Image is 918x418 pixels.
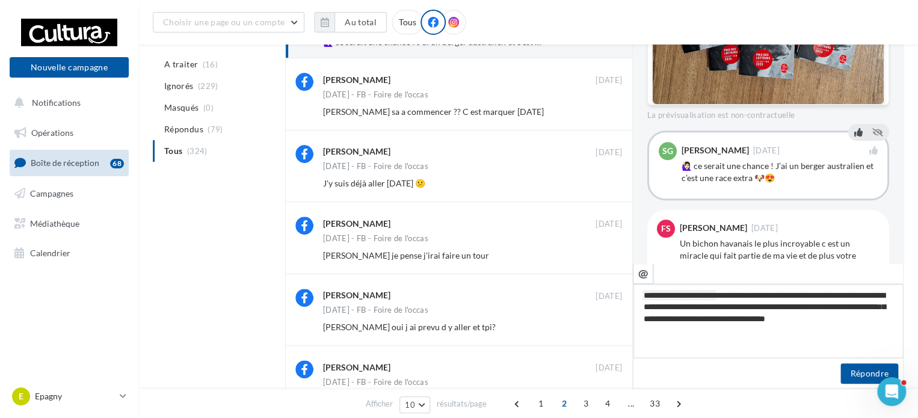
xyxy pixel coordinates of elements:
div: Tous [392,10,424,35]
span: [DATE] [596,291,622,302]
span: [PERSON_NAME] sa a commencer ?? C est marquer [DATE] [323,106,544,117]
span: E [19,390,23,402]
a: Calendrier [7,241,131,266]
span: 2 [555,394,574,413]
div: [PERSON_NAME] [323,289,390,301]
div: [PERSON_NAME] [680,224,747,232]
span: 1 [531,394,550,413]
span: Opérations [31,128,73,138]
div: [DATE] - FB - Foire de l'occas [323,378,428,386]
span: Campagnes [30,188,73,198]
span: Afficher [366,398,393,410]
span: 3 [576,394,596,413]
div: Un bichon havanais le plus incroyable c est un miracle qui fait partie de ma vie et de plus votre... [680,238,879,298]
span: (229) [198,81,218,91]
span: [DATE] [753,147,780,155]
button: Notifications [7,90,126,115]
span: [DATE] [751,224,778,232]
span: SG [662,145,673,157]
div: [PERSON_NAME] [682,146,749,155]
span: résultats/page [437,398,487,410]
span: [DATE] [596,75,622,86]
span: [DATE] [596,363,622,373]
div: [PERSON_NAME] [323,146,390,158]
button: Choisir une page ou un compte [153,12,304,32]
span: (0) [203,103,214,112]
button: Au total [314,12,387,32]
span: Calendrier [30,248,70,258]
span: [PERSON_NAME] oui j ai prevu d y aller et tpi? [323,322,496,332]
button: Au total [334,12,387,32]
span: [DATE] [596,147,622,158]
button: Nouvelle campagne [10,57,129,78]
span: Notifications [32,97,81,108]
p: Epagny [35,390,115,402]
a: Campagnes [7,181,131,206]
a: Médiathèque [7,211,131,236]
div: [DATE] - FB - Foire de l'occas [323,306,428,314]
button: @ [633,263,653,284]
div: [PERSON_NAME] [323,74,390,86]
span: 33 [645,394,665,413]
span: A traiter [164,58,198,70]
div: [DATE] - FB - Foire de l'occas [323,235,428,242]
span: Boîte de réception [31,158,99,168]
span: J'y suis déjà aller [DATE] 😕 [323,178,425,188]
div: [PERSON_NAME] [323,361,390,373]
span: Choisir une page ou un compte [163,17,285,27]
span: Ignorés [164,80,193,92]
span: Médiathèque [30,218,79,228]
div: La prévisualisation est non-contractuelle [647,105,889,121]
span: [DATE] [596,219,622,230]
a: Boîte de réception68 [7,150,131,176]
button: Répondre [840,363,898,384]
button: 10 [399,396,430,413]
span: Répondus [164,123,203,135]
i: @ [638,268,648,278]
div: [DATE] - FB - Foire de l'occas [323,91,428,99]
span: [PERSON_NAME] je pense j'irai faire un tour [323,250,489,260]
span: Masqués [164,102,199,114]
div: 68 [110,159,124,168]
a: Opérations [7,120,131,146]
span: (16) [203,60,218,69]
iframe: Intercom live chat [877,377,906,406]
a: E Epagny [10,385,129,408]
span: 10 [405,400,415,410]
div: [PERSON_NAME] [323,218,390,230]
span: 4 [598,394,617,413]
span: ... [621,394,641,413]
span: (79) [208,124,223,134]
span: FS [661,223,671,235]
div: [DATE] - FB - Foire de l'occas [323,162,428,170]
div: 🙋🏻‍♀️ ce serait une chance ! J’ai un berger australien et c’est une race extra 🐶😍 [682,160,878,184]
